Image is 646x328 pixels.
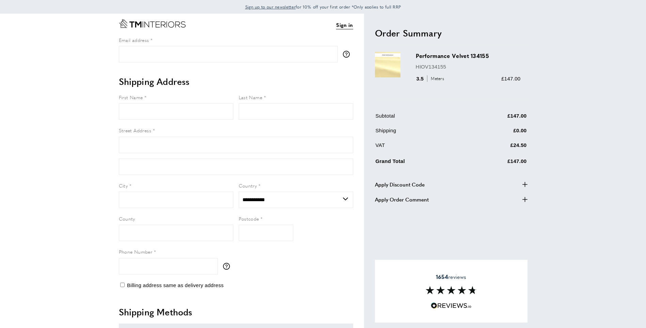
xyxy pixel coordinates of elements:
[467,126,527,140] td: £0.00
[119,127,152,134] span: Street Address
[376,141,467,154] td: VAT
[375,27,527,39] h2: Order Summary
[467,156,527,170] td: £147.00
[119,182,128,189] span: City
[223,263,233,270] button: More information
[375,195,429,204] span: Apply Order Comment
[376,126,467,140] td: Shipping
[245,3,296,10] a: Sign up to our newsletter
[239,182,257,189] span: Country
[416,75,447,83] div: 3.5
[427,75,446,82] span: Meters
[119,19,186,28] a: Go to Home page
[119,36,149,43] span: Email address
[245,4,296,10] span: Sign up to our newsletter
[239,94,263,101] span: Last Name
[436,273,448,281] strong: 1654
[467,141,527,154] td: £24.50
[416,63,521,71] p: HIOV134155
[119,75,353,88] h2: Shipping Address
[239,215,259,222] span: Postcode
[119,94,143,101] span: First Name
[119,306,353,318] h2: Shipping Methods
[119,215,135,222] span: County
[120,283,125,287] input: Billing address same as delivery address
[336,21,353,29] a: Sign in
[431,302,472,309] img: Reviews.io 5 stars
[343,51,353,58] button: More information
[376,156,467,170] td: Grand Total
[375,180,425,189] span: Apply Discount Code
[245,4,401,10] span: for 10% off your first order *Only applies to full RRP
[501,76,520,81] span: £147.00
[436,273,466,280] span: reviews
[127,282,224,288] span: Billing address same as delivery address
[375,52,400,77] img: Performance Velvet 134155
[467,112,527,125] td: £147.00
[416,52,521,60] h3: Performance Velvet 134155
[376,112,467,125] td: Subtotal
[426,286,477,294] img: Reviews section
[119,248,153,255] span: Phone Number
